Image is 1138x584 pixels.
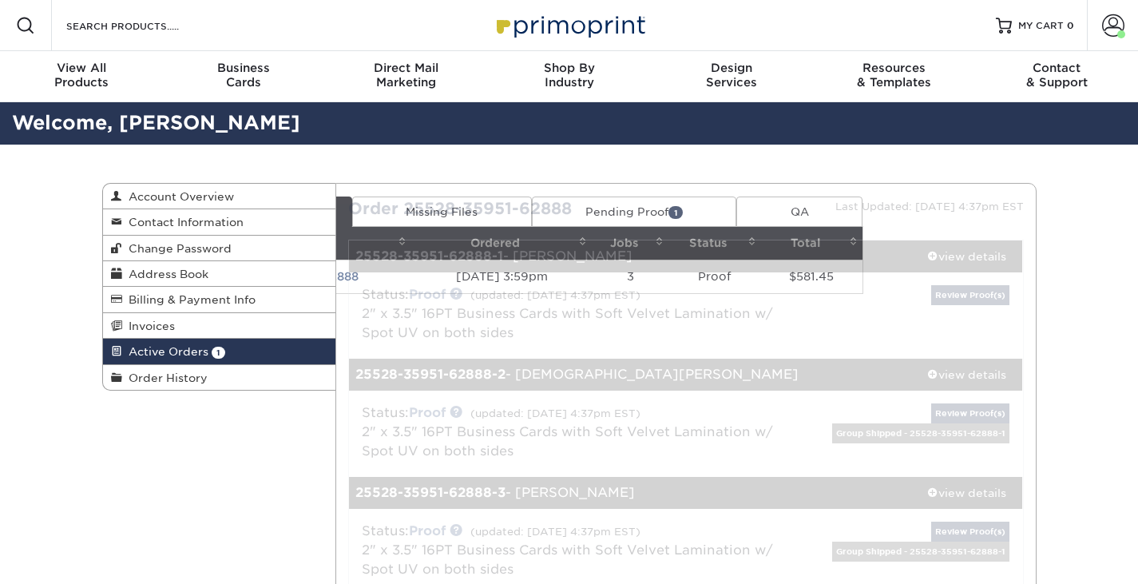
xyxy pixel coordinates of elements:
a: Review Proof(s) [931,285,1009,305]
span: Active Orders [122,345,208,358]
a: 2" x 3.5" 16PT Business Cards with Soft Velvet Lamination w/ Spot UV on both sides [362,424,773,459]
span: MY CART [1018,19,1064,33]
a: Billing & Payment Info [103,287,336,312]
span: Change Password [122,242,232,255]
div: view details [910,485,1023,501]
span: Resources [813,61,976,75]
a: Order History [103,365,336,390]
a: Proof [409,405,446,420]
span: Account Overview [122,190,234,203]
a: Account Overview [103,184,336,209]
div: Status: [350,403,798,461]
div: & Templates [813,61,976,89]
a: Contact& Support [975,51,1138,102]
small: Last Updated: [DATE] 4:37pm EST [835,201,1024,213]
div: - [DEMOGRAPHIC_DATA][PERSON_NAME] [349,359,910,391]
span: Direct Mail [325,61,488,75]
div: Group Shipped - 25528-35951-62888-1 [832,423,1009,443]
small: (updated: [DATE] 4:37pm EST) [470,407,640,419]
div: - [PERSON_NAME] [349,477,910,509]
a: Proof [409,523,446,538]
div: Marketing [325,61,488,89]
a: Invoices [103,313,336,339]
a: Review Proof(s) [931,403,1009,423]
div: Group Shipped - 25528-35951-62888-1 [832,542,1009,562]
span: Invoices [122,320,175,332]
strong: 25528-35951-62888-1 [355,248,503,264]
div: Services [650,61,813,89]
a: view details [910,240,1023,272]
span: Billing & Payment Info [122,293,256,306]
div: Cards [163,61,326,89]
img: Primoprint [490,8,649,42]
span: Order History [122,371,208,384]
small: (updated: [DATE] 4:37pm EST) [470,289,640,301]
div: Status: [350,285,798,343]
input: SEARCH PRODUCTS..... [65,16,220,35]
a: DesignServices [650,51,813,102]
a: Address Book [103,261,336,287]
span: Contact [975,61,1138,75]
span: 1 [212,347,225,359]
div: & Support [975,61,1138,89]
div: - [PERSON_NAME] [349,240,910,272]
a: Contact Information [103,209,336,235]
a: Direct MailMarketing [325,51,488,102]
a: Review Proof(s) [931,522,1009,542]
a: view details [910,477,1023,509]
a: Shop ByIndustry [488,51,651,102]
div: Order 25528-35951-62888 [336,197,686,220]
small: (updated: [DATE] 4:37pm EST) [470,526,640,538]
span: Address Book [122,268,208,280]
a: Active Orders 1 [103,339,336,364]
div: Status: [350,522,798,579]
a: 2" x 3.5" 16PT Business Cards with Soft Velvet Lamination w/ Spot UV on both sides [362,542,773,577]
span: Shop By [488,61,651,75]
div: view details [910,248,1023,264]
a: 2" x 3.5" 16PT Business Cards with Soft Velvet Lamination w/ Spot UV on both sides [362,306,773,340]
strong: 25528-35951-62888-2 [355,367,506,382]
span: Business [163,61,326,75]
span: 0 [1067,20,1074,31]
span: Contact Information [122,216,244,228]
a: Resources& Templates [813,51,976,102]
span: Design [650,61,813,75]
a: view details [910,359,1023,391]
div: Industry [488,61,651,89]
a: Proof [409,287,446,302]
a: Change Password [103,236,336,261]
a: BusinessCards [163,51,326,102]
div: view details [910,367,1023,383]
strong: 25528-35951-62888-3 [355,485,506,500]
